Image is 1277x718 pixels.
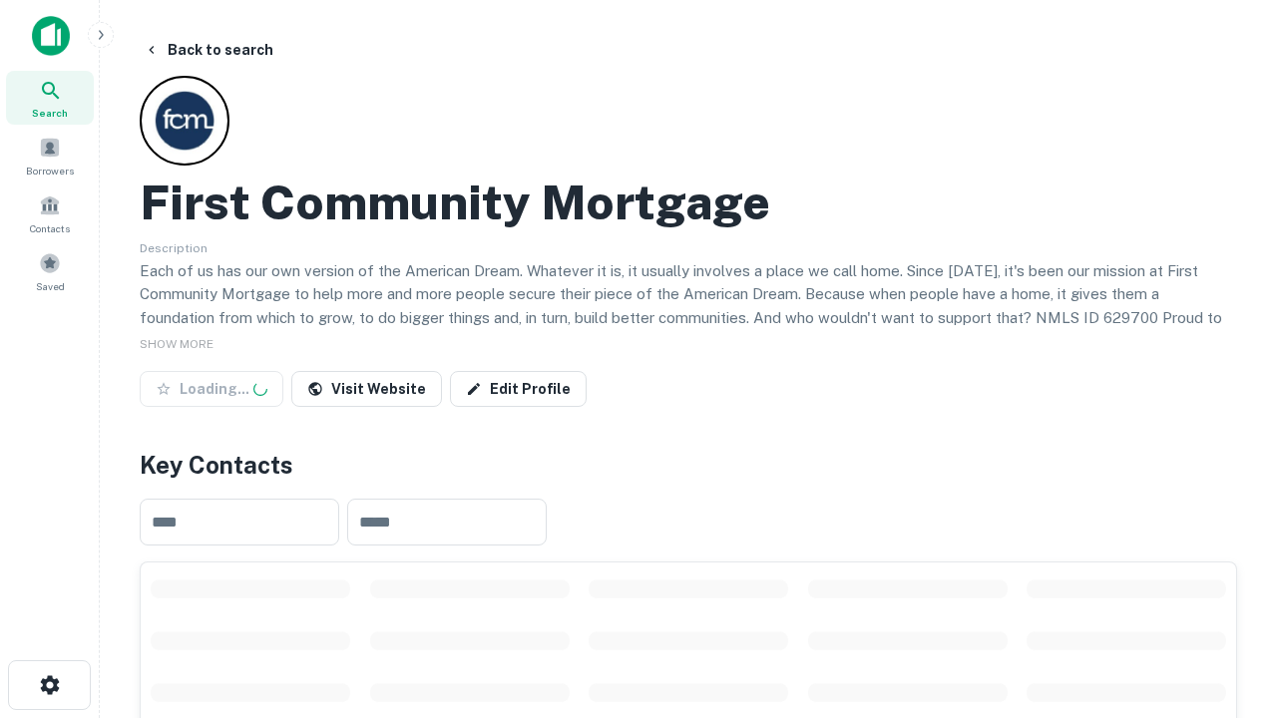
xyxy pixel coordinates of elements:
span: Search [32,105,68,121]
a: Saved [6,244,94,298]
span: Borrowers [26,163,74,179]
a: Borrowers [6,129,94,182]
button: Back to search [136,32,281,68]
iframe: Chat Widget [1177,495,1277,590]
a: Visit Website [291,371,442,407]
span: Contacts [30,220,70,236]
p: Each of us has our own version of the American Dream. Whatever it is, it usually involves a place... [140,259,1237,353]
a: Edit Profile [450,371,587,407]
img: capitalize-icon.png [32,16,70,56]
a: Contacts [6,186,94,240]
span: Saved [36,278,65,294]
h4: Key Contacts [140,447,1237,483]
h2: First Community Mortgage [140,174,770,231]
a: Search [6,71,94,125]
span: Description [140,241,208,255]
span: SHOW MORE [140,337,213,351]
